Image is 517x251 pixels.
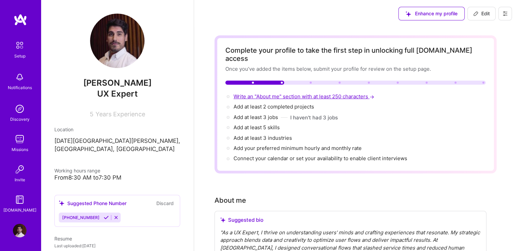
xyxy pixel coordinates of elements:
[220,217,225,222] i: icon SuggestedTeams
[59,200,126,207] div: Suggested Phone Number
[473,10,490,17] span: Edit
[54,242,180,249] div: Last uploaded: [DATE]
[15,176,25,183] div: Invite
[234,145,362,151] span: Add your preferred minimum hourly and monthly rate
[14,52,25,60] div: Setup
[13,102,27,116] img: discovery
[104,215,109,220] i: Accept
[369,93,374,100] span: →
[234,124,280,131] span: Add at least 5 skills
[13,132,27,146] img: teamwork
[54,137,180,153] p: [DATE][GEOGRAPHIC_DATA][PERSON_NAME], [GEOGRAPHIC_DATA], [GEOGRAPHIC_DATA]
[225,65,486,72] div: Once you’ve added the items below, submit your profile for review on the setup page.
[13,38,27,52] img: setup
[14,14,27,26] img: logo
[59,200,65,206] i: icon SuggestedTeams
[54,78,180,88] span: [PERSON_NAME]
[234,114,278,120] span: Add at least 3 jobs
[234,93,376,100] span: Write an "About me" section with at least 250 characters
[13,224,27,237] img: User Avatar
[54,126,180,133] div: Location
[234,103,314,110] span: Add at least 2 completed projects
[13,163,27,176] img: Invite
[90,111,93,118] span: 5
[3,206,36,214] div: [DOMAIN_NAME]
[114,215,119,220] i: Reject
[13,193,27,206] img: guide book
[54,168,100,173] span: Working hours range
[97,89,138,99] span: UX Expert
[13,70,27,84] img: bell
[8,84,32,91] div: Notifications
[234,135,292,141] span: Add at least 3 industries
[62,215,100,220] span: [PHONE_NUMBER]
[10,116,30,123] div: Discovery
[225,46,486,63] div: Complete your profile to take the first step in unlocking full [DOMAIN_NAME] access
[96,111,145,118] span: Years Experience
[467,7,496,20] button: Edit
[54,174,180,181] div: From 8:30 AM to 7:30 PM
[290,114,338,121] button: I haven't had 3 jobs
[220,217,481,223] div: Suggested bio
[90,14,144,68] img: User Avatar
[54,236,72,241] span: Resume
[11,224,28,237] a: User Avatar
[154,199,176,207] button: Discard
[214,195,246,205] div: About me
[12,146,28,153] div: Missions
[234,155,407,162] span: Connect your calendar or set your availability to enable client interviews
